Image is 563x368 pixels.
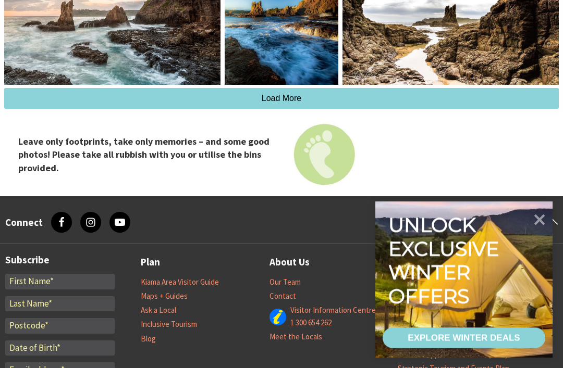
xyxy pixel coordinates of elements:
[5,254,115,266] h3: Subscribe
[408,327,520,348] div: EXPLORE WINTER DEALS
[270,332,322,342] a: Meet the Locals
[383,327,545,348] a: EXPLORE WINTER DEALS
[270,291,296,301] a: Contact
[5,296,115,312] input: Last Name*
[5,340,115,356] input: Date of Birth*
[5,318,115,334] input: Postcode*
[141,319,197,329] a: Inclusive Tourism
[5,217,43,229] h3: Connect
[141,254,160,271] a: Plan
[141,277,219,287] a: Kiama Area Visitor Guide
[290,305,376,315] a: Visitor Information Centre
[5,274,115,289] input: First Name*
[4,88,559,109] button: Load more images
[270,254,310,271] a: About Us
[290,318,332,328] a: 1 300 654 262
[270,277,301,287] a: Our Team
[141,305,176,315] a: Ask a Local
[18,135,270,173] strong: Leave only footprints, take only memories – and some good photos! Please take all rubbish with yo...
[388,213,504,308] div: Unlock exclusive winter offers
[141,291,188,301] a: Maps + Guides
[262,94,302,103] span: Load More
[141,334,156,344] a: Blog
